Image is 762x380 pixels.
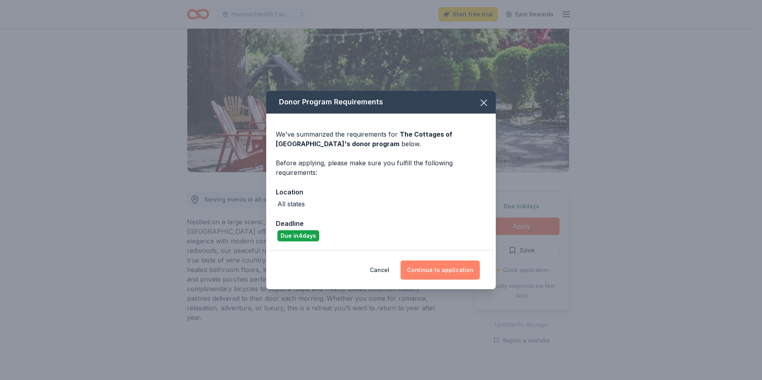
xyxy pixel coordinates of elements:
div: Deadline [276,218,486,229]
div: All states [277,199,305,209]
button: Cancel [370,261,389,280]
div: Before applying, please make sure you fulfill the following requirements: [276,158,486,177]
div: Due in 4 days [277,230,319,241]
div: Donor Program Requirements [266,91,496,114]
button: Continue to application [401,261,480,280]
div: Location [276,187,486,197]
div: We've summarized the requirements for below. [276,129,486,149]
